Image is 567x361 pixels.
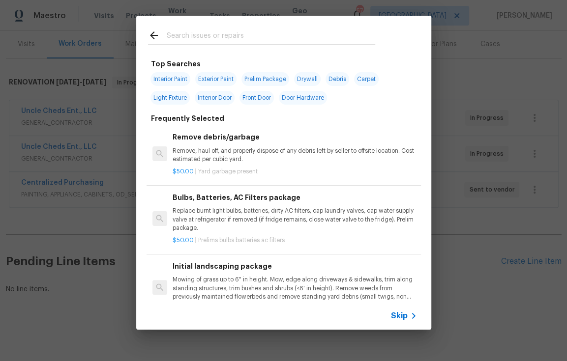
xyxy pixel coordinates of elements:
span: Debris [326,72,349,86]
span: Prelim Package [241,72,289,86]
p: | [173,236,417,245]
span: Skip [391,311,408,321]
p: Mowing of grass up to 6" in height. Mow, edge along driveways & sidewalks, trim along standing st... [173,276,417,301]
span: Interior Door [195,91,235,105]
span: $50.00 [173,237,194,243]
span: Prelims bulbs batteries ac filters [198,237,285,243]
span: Light Fixture [150,91,190,105]
span: Exterior Paint [195,72,237,86]
p: | [173,167,417,176]
span: Interior Paint [150,72,190,86]
span: Carpet [354,72,379,86]
h6: Frequently Selected [151,113,224,124]
h6: Top Searches [151,58,201,69]
h6: Bulbs, Batteries, AC Filters package [173,192,417,203]
span: Drywall [294,72,321,86]
input: Search issues or repairs [167,29,375,44]
span: Front Door [239,91,274,105]
p: Replace burnt light bulbs, batteries, dirty AC filters, cap laundry valves, cap water supply valv... [173,207,417,232]
span: $50.00 [173,168,194,174]
span: Yard garbage present [198,168,258,174]
h6: Initial landscaping package [173,261,417,272]
p: Remove, haul off, and properly dispose of any debris left by seller to offsite location. Cost est... [173,147,417,164]
span: Door Hardware [279,91,327,105]
h6: Remove debris/garbage [173,132,417,142]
